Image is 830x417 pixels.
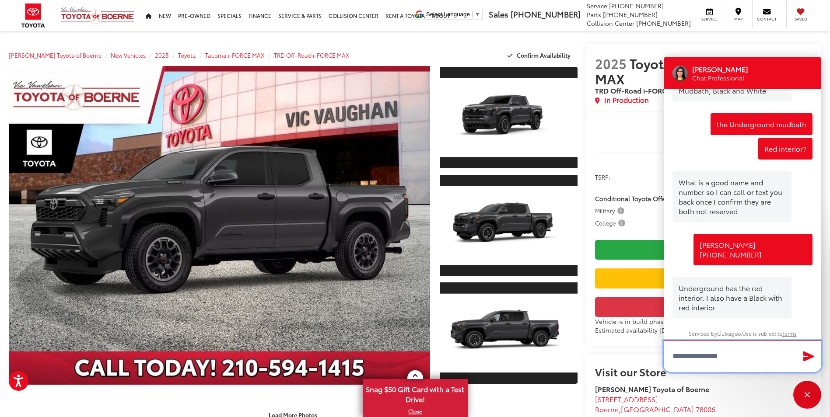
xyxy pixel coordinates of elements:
span: TSRP: [595,173,610,181]
span: [PHONE_NUMBER] [636,19,691,28]
span: [PHONE_NUMBER] [603,10,658,19]
button: Get Price Now [595,297,812,317]
div: the Underground mudbath [711,113,812,135]
span: [PHONE_NUMBER] [511,8,581,20]
span: Military [595,206,626,215]
span: [GEOGRAPHIC_DATA] [621,404,694,414]
a: [STREET_ADDRESS] Boerne,[GEOGRAPHIC_DATA] 78006 [595,394,715,414]
div: Serviced by . Use is subject to [672,330,812,341]
span: Map [728,16,748,22]
img: 2025 Toyota Tacoma i-FORCE MAX TRD Off-Road i-FORCE MAX [438,78,579,157]
a: Toyota [178,51,196,59]
span: Toyota Tacoma i-FORCE MAX [595,54,777,88]
span: [PHONE_NUMBER] [609,1,664,10]
a: Tacoma i-FORCE MAX [205,51,265,59]
button: Confirm Availability [503,48,578,63]
span: Parts [587,10,601,19]
button: Send Message [799,347,818,365]
button: College [595,219,628,227]
span: Contact [757,16,777,22]
img: 2025 Toyota Tacoma i-FORCE MAX TRD Off-Road i-FORCE MAX [4,64,434,386]
span: 2025 [595,54,627,73]
span: [STREET_ADDRESS] [595,394,658,404]
span: Saved [791,16,810,22]
span: Conditional Toyota Offers [595,194,671,203]
a: Check Availability [595,240,812,260]
span: Sales [489,8,508,20]
div: Vehicle is in build phase. Contact dealer to confirm availability. Estimated availability [DATE] [595,317,812,334]
a: TRD Off-Road i-FORCE MAX [274,51,350,59]
div: Operator Image [672,66,688,81]
a: Value Your Trade [595,268,812,288]
a: Expand Photo 2 [440,174,577,277]
span: Boerne [595,404,619,414]
span: College [595,219,627,227]
span: [DATE] Price: [595,136,812,145]
a: Expand Photo 1 [440,66,577,169]
div: [PERSON_NAME] [PHONE_NUMBER] [693,234,812,265]
img: Vic Vaughan Toyota of Boerne [60,7,135,24]
div: What is a good name and number so I can call or text you back once I confirm they are both not re... [672,171,791,222]
strong: [PERSON_NAME] Toyota of Boerne [595,384,709,394]
div: Close [793,381,821,409]
button: Military [595,206,627,215]
p: [PERSON_NAME] [692,64,748,74]
button: Toggle Chat Window [793,381,821,409]
span: $61,312 [595,123,812,136]
div: Operator Title [692,74,758,82]
span: ​ [472,11,473,17]
div: Red interior? [758,138,812,160]
span: Service [700,16,719,22]
span: 78006 [696,404,715,414]
a: [PERSON_NAME] Toyota of Boerne [9,51,102,59]
span: Confirm Availability [517,51,571,59]
span: In Production [604,95,649,105]
span: Collision Center [587,19,634,28]
textarea: Type your message [664,341,821,372]
span: ▼ [475,11,480,17]
span: Select Language [426,11,470,17]
span: TRD Off-Road i-FORCE MAX [595,85,688,95]
div: Operator Name [692,64,758,74]
h2: Visit our Store [595,366,812,377]
a: New Vehicles [111,51,146,59]
img: 2025 Toyota Tacoma i-FORCE MAX TRD Off-Road i-FORCE MAX [438,294,579,373]
a: Terms [782,330,797,337]
div: Underground has the red interior. I also have a Black with red interior [672,277,791,318]
img: 2025 Toyota Tacoma i-FORCE MAX TRD Off-Road i-FORCE MAX [438,186,579,265]
span: Service [587,1,607,10]
a: Expand Photo 3 [440,281,577,385]
span: , [595,404,715,414]
a: Expand Photo 0 [9,66,430,385]
a: Gubagoo [717,330,741,337]
span: Snag $50 Gift Card with a Test Drive! [364,380,467,407]
a: 2025 [155,51,169,59]
p: Chat Professional [692,74,748,82]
